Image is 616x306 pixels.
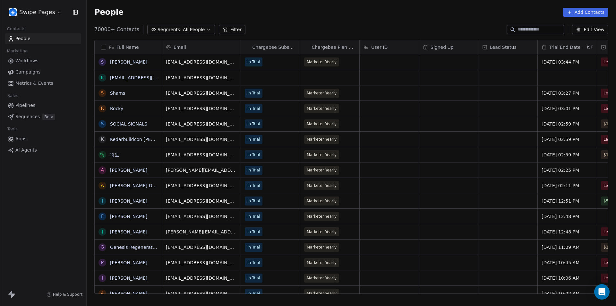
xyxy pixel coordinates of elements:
span: [EMAIL_ADDRESS][DOMAIN_NAME] [166,259,237,266]
div: e [101,74,104,81]
span: [EMAIL_ADDRESS][DOMAIN_NAME] [166,90,237,96]
a: Rocky [110,106,123,111]
a: [PERSON_NAME] [110,275,147,281]
div: grid [95,54,162,294]
span: Marketer Yearly [307,90,337,96]
div: a [101,290,104,297]
span: [DATE] 03:27 PM [542,90,593,96]
span: [EMAIL_ADDRESS][DOMAIN_NAME] [166,136,237,143]
a: [PERSON_NAME] [110,229,147,234]
span: [EMAIL_ADDRESS][DOMAIN_NAME] [166,182,237,189]
a: AI Agents [5,145,81,155]
span: Full Name [116,44,139,50]
div: Email [162,40,241,54]
span: Marketer Yearly [307,59,337,65]
span: [EMAIL_ADDRESS][DOMAIN_NAME] [166,213,237,220]
span: Apps [15,136,27,142]
span: Signed Up [431,44,454,50]
span: [EMAIL_ADDRESS][DOMAIN_NAME] [166,290,237,297]
span: Tools [4,124,20,134]
img: user_01J93QE9VH11XXZQZDP4TWZEES.jpg [9,8,17,16]
span: [DATE] 12:48 PM [542,229,593,235]
span: [EMAIL_ADDRESS][DOMAIN_NAME] [166,74,237,81]
span: People [15,35,30,42]
span: In Trial [247,275,260,281]
span: Marketer Yearly [307,136,337,143]
span: [DATE] 02:59 PM [542,121,593,127]
span: Lead Status [490,44,517,50]
span: [DATE] 02:11 PM [542,182,593,189]
span: In Trial [247,167,260,173]
span: [DATE] 03:01 PM [542,105,593,112]
span: In Trial [247,136,260,143]
a: Apps [5,134,81,144]
div: S [101,90,104,96]
span: AI Agents [15,147,37,153]
a: SOCIAL SIGNALS [110,121,147,127]
span: Marketer Yearly [307,198,337,204]
div: ChargebeeChargebee Subscription Status [241,40,300,54]
div: J [102,275,103,281]
span: [DATE] 02:59 PM [542,152,593,158]
span: Email [174,44,186,50]
span: [EMAIL_ADDRESS][DOMAIN_NAME] [166,244,237,250]
div: S [101,120,104,127]
span: Marketer Yearly [307,290,337,297]
span: Segments: [158,26,182,33]
a: SequencesBeta [5,111,81,122]
span: [DATE] 02:59 PM [542,136,593,143]
div: J [102,197,103,204]
span: [DATE] 03:44 PM [542,59,593,65]
span: People [94,7,124,17]
span: [EMAIL_ADDRESS][DOMAIN_NAME] [166,59,237,65]
span: [DATE] 10:02 AM [542,290,593,297]
span: Beta [42,114,55,120]
div: Full Name [95,40,162,54]
span: In Trial [247,244,260,250]
span: Marketer Yearly [307,229,337,235]
a: [PERSON_NAME] [110,168,147,173]
span: Marketer Yearly [307,105,337,112]
a: People [5,33,81,44]
span: [PERSON_NAME][EMAIL_ADDRESS] [166,167,237,173]
span: In Trial [247,182,260,189]
span: Chargebee Subscription Status [252,44,296,50]
button: Add Contacts [563,8,608,17]
span: Marketer Yearly [307,182,337,189]
span: All People [183,26,205,33]
span: In Trial [247,198,260,204]
a: [PERSON_NAME] [110,260,147,265]
span: [PERSON_NAME][EMAIL_ADDRESS][DOMAIN_NAME] [166,229,237,235]
span: [DATE] 02:25 PM [542,167,593,173]
span: Marketer Yearly [307,259,337,266]
span: Workflows [15,57,38,64]
span: In Trial [247,213,260,220]
span: Contacts [4,24,28,34]
span: IST [587,45,593,50]
span: Pipelines [15,102,35,109]
span: Marketer Yearly [307,167,337,173]
span: [DATE] 11:09 AM [542,244,593,250]
span: Marketing [4,46,30,56]
button: Filter [219,25,245,34]
div: User ID [360,40,419,54]
span: Marketer Yearly [307,152,337,158]
div: G [101,244,104,250]
span: In Trial [247,259,260,266]
span: Metrics & Events [15,80,53,87]
div: R [101,105,104,112]
span: [EMAIL_ADDRESS][DOMAIN_NAME] [166,198,237,204]
span: Chargebee Plan Name [312,44,355,50]
a: Help & Support [47,292,82,297]
span: Trial End Date [549,44,581,50]
span: [DATE] 10:45 AM [542,259,593,266]
span: In Trial [247,59,260,65]
a: Kedarbuildcon [PERSON_NAME] [110,137,181,142]
span: In Trial [247,229,260,235]
button: Edit View [572,25,608,34]
a: Workflows [5,56,81,66]
div: P [101,259,104,266]
span: In Trial [247,105,260,112]
span: Campaigns [15,69,40,75]
span: Help & Support [53,292,82,297]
